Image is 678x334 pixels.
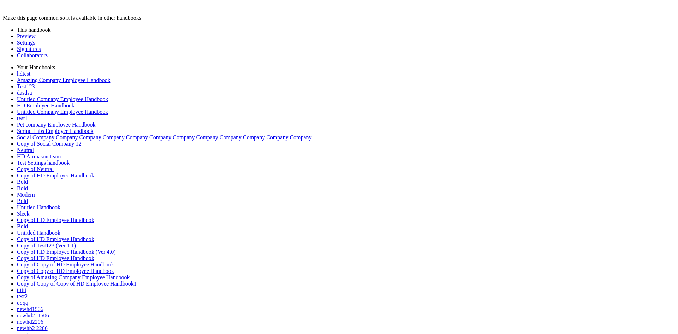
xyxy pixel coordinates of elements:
a: hdtest [17,71,30,77]
a: newhd2206 [17,319,43,325]
a: Bold [17,179,28,185]
a: Copy of HD Employee Handbook [17,255,94,261]
a: Social Company Company Company Company Company Company Company Company Company Company Company Co... [17,134,312,140]
a: Copy of HD Employee Handbook [17,236,94,242]
a: Preview [17,33,35,39]
a: Sleek [17,211,30,217]
a: Copy of HD Employee Handbook [17,217,94,223]
a: Collaborators [17,52,48,58]
a: test1 [17,115,28,121]
a: HD Employee Handbook [17,102,75,109]
a: newhb2 2206 [17,325,48,331]
a: Bold [17,198,28,204]
a: Test Settings handbook [17,160,70,166]
a: Copy of HD Employee Handbook [17,172,94,178]
a: dasdsa [17,90,32,96]
a: Copy of Social Company 12 [17,141,81,147]
a: Serind Labs Employee Handbook [17,128,93,134]
a: tttttt [17,287,26,293]
a: Bold [17,223,28,229]
a: Untitled Company Employee Handbook [17,109,108,115]
li: This handbook [17,27,675,33]
a: newhd1506 [17,306,43,312]
a: HD Airmason team [17,153,61,159]
a: Settings [17,40,35,46]
li: Your Handbooks [17,64,675,71]
a: Copy of Copy of HD Employee Handbook [17,262,114,268]
a: Copy of Amazing Company Employee Handbook [17,274,130,280]
a: Copy of Copy of Copy of HD Employee Handbook1 [17,281,137,287]
a: Neutral [17,147,34,153]
a: Untitled Handbook [17,230,60,236]
a: Signatures [17,46,41,52]
a: Untitled Company Employee Handbook [17,96,108,102]
a: Pet company Employee Handbook [17,122,96,128]
a: qqqq [17,300,28,306]
a: Copy of Copy of HD Employee Handbook [17,268,114,274]
a: Bold [17,185,28,191]
a: Copy of Neutral [17,166,54,172]
a: test2 [17,293,28,299]
div: Make this page common so it is available in other handbooks. [3,15,675,21]
a: newhd2_1506 [17,312,49,318]
a: Modern [17,192,35,198]
a: Amazing Company Employee Handbook [17,77,110,83]
a: Copy of HD Employee Handbook (Ver 4.0) [17,249,116,255]
a: Test123 [17,83,35,89]
a: Copy of Test123 (Ver 1.1) [17,242,76,248]
a: Untitled Handbook [17,204,60,210]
